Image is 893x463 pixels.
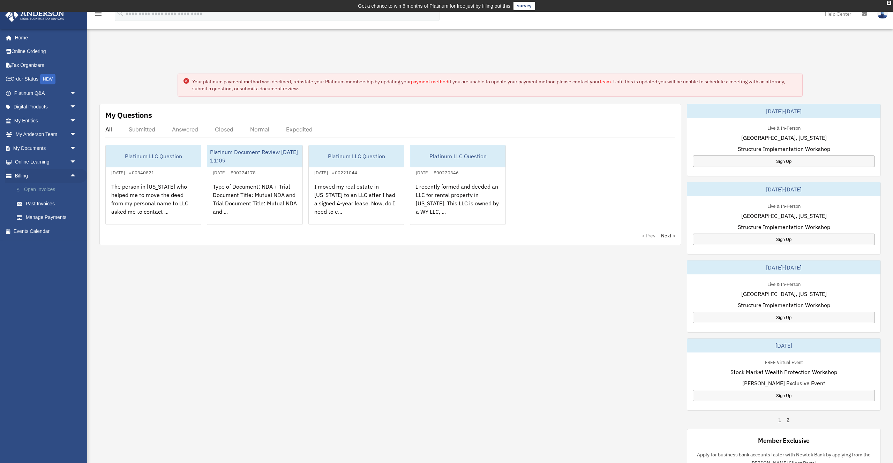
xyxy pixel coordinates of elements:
[106,177,201,231] div: The person in [US_STATE] who helped me to move the deed from my personal name to LLC asked me to ...
[70,128,84,142] span: arrow_drop_down
[10,211,87,225] a: Manage Payments
[70,155,84,169] span: arrow_drop_down
[308,145,404,225] a: Platinum LLC Question[DATE] - #00221044I moved my real estate in [US_STATE] to an LLC after I had...
[207,177,302,231] div: Type of Document: NDA + Trial Document Title: Mutual NDA and Trial Document Title: Mutual NDA and...
[129,126,155,133] div: Submitted
[117,9,124,17] i: search
[600,78,611,85] a: team
[21,185,24,194] span: $
[687,339,880,352] div: [DATE]
[5,128,87,142] a: My Anderson Teamarrow_drop_down
[759,358,809,365] div: FREE Virtual Event
[70,141,84,155] span: arrow_drop_down
[105,145,201,225] a: Platinum LLC Question[DATE] - #00340821The person in [US_STATE] who helped me to move the deed fr...
[687,104,880,118] div: [DATE]-[DATE]
[192,78,797,92] div: Your platinum payment method was declined, reinstate your Platinum membership by updating your if...
[411,78,448,85] a: payment method
[70,86,84,100] span: arrow_drop_down
[787,416,789,423] a: 2
[5,169,87,183] a: Billingarrow_drop_up
[106,145,201,167] div: Platinum LLC Question
[5,100,87,114] a: Digital Productsarrow_drop_down
[40,74,55,84] div: NEW
[410,168,464,176] div: [DATE] - #00220346
[877,9,888,19] img: User Pic
[94,10,103,18] i: menu
[5,86,87,100] a: Platinum Q&Aarrow_drop_down
[687,182,880,196] div: [DATE]-[DATE]
[70,100,84,114] span: arrow_drop_down
[309,168,363,176] div: [DATE] - #00221044
[207,168,261,176] div: [DATE] - #00224178
[10,197,87,211] a: Past Invoices
[309,145,404,167] div: Platinum LLC Question
[286,126,313,133] div: Expedited
[738,223,830,231] span: Structure Implementation Workshop
[215,126,233,133] div: Closed
[762,280,806,287] div: Live & In-Person
[730,368,837,376] span: Stock Market Wealth Protection Workshop
[742,379,825,387] span: [PERSON_NAME] Exclusive Event
[5,155,87,169] a: Online Learningarrow_drop_down
[358,2,510,10] div: Get a chance to win 6 months of Platinum for free just by filling out this
[741,212,827,220] span: [GEOGRAPHIC_DATA], [US_STATE]
[687,260,880,274] div: [DATE]-[DATE]
[758,436,810,445] div: Member Exclusive
[5,45,87,59] a: Online Ordering
[410,145,505,167] div: Platinum LLC Question
[3,8,66,22] img: Anderson Advisors Platinum Portal
[5,72,87,86] a: Order StatusNEW
[741,134,827,142] span: [GEOGRAPHIC_DATA], [US_STATE]
[207,145,303,225] a: Platinum Document Review [DATE] 11:09[DATE] - #00224178Type of Document: NDA + Trial Document Tit...
[5,31,84,45] a: Home
[207,145,302,167] div: Platinum Document Review [DATE] 11:09
[105,126,112,133] div: All
[693,312,875,323] a: Sign Up
[309,177,404,231] div: I moved my real estate in [US_STATE] to an LLC after I had a signed 4-year lease. Now, do I need ...
[741,290,827,298] span: [GEOGRAPHIC_DATA], [US_STATE]
[693,234,875,245] a: Sign Up
[70,169,84,183] span: arrow_drop_up
[105,110,152,120] div: My Questions
[410,145,506,225] a: Platinum LLC Question[DATE] - #00220346I recently formed and deeded an LLC for rental property in...
[172,126,198,133] div: Answered
[70,114,84,128] span: arrow_drop_down
[250,126,269,133] div: Normal
[5,58,87,72] a: Tax Organizers
[94,12,103,18] a: menu
[5,224,87,238] a: Events Calendar
[762,124,806,131] div: Live & In-Person
[693,155,875,167] a: Sign Up
[738,145,830,153] span: Structure Implementation Workshop
[106,168,160,176] div: [DATE] - #00340821
[10,183,87,197] a: $Open Invoices
[513,2,535,10] a: survey
[5,141,87,155] a: My Documentsarrow_drop_down
[5,114,87,128] a: My Entitiesarrow_drop_down
[661,232,675,239] a: Next >
[693,390,875,401] a: Sign Up
[762,202,806,209] div: Live & In-Person
[738,301,830,309] span: Structure Implementation Workshop
[410,177,505,231] div: I recently formed and deeded an LLC for rental property in [US_STATE]. This LLC is owned by a WY ...
[887,1,891,5] div: close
